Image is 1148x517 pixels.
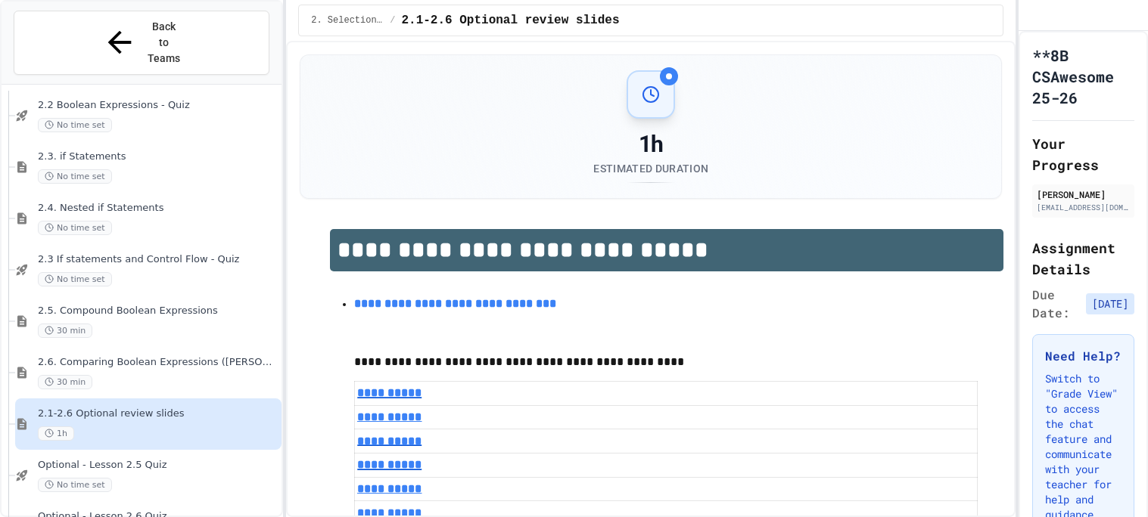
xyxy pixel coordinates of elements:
[38,221,112,235] span: No time set
[401,11,619,29] span: 2.1-2.6 Optional review slides
[38,118,112,132] span: No time set
[14,11,269,75] button: Back to Teams
[390,14,395,26] span: /
[1032,286,1080,322] span: Due Date:
[593,131,708,158] div: 1h
[1032,45,1134,108] h1: **8B CSAwesome 25-26
[38,459,278,472] span: Optional - Lesson 2.5 Quiz
[38,305,278,317] span: 2.5. Compound Boolean Expressions
[1086,293,1134,314] span: [DATE]
[38,324,92,338] span: 30 min
[1045,347,1122,365] h3: Need Help?
[38,272,112,286] span: No time set
[146,19,182,67] span: Back to Teams
[1037,202,1130,213] div: [EMAIL_ADDRESS][DOMAIN_NAME]
[38,202,278,215] span: 2.4. Nested if Statements
[1032,133,1134,175] h2: Your Progress
[38,375,92,389] span: 30 min
[38,478,112,492] span: No time set
[38,169,112,184] span: No time set
[38,150,278,163] span: 2.3. if Statements
[311,14,384,26] span: 2. Selection and Iteration
[1037,187,1130,201] div: [PERSON_NAME]
[38,253,278,266] span: 2.3 If statements and Control Flow - Quiz
[38,407,278,420] span: 2.1-2.6 Optional review slides
[593,161,708,176] div: Estimated Duration
[1032,237,1134,280] h2: Assignment Details
[38,356,278,369] span: 2.6. Comparing Boolean Expressions ([PERSON_NAME] Laws)
[38,426,74,441] span: 1h
[38,99,278,112] span: 2.2 Boolean Expressions - Quiz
